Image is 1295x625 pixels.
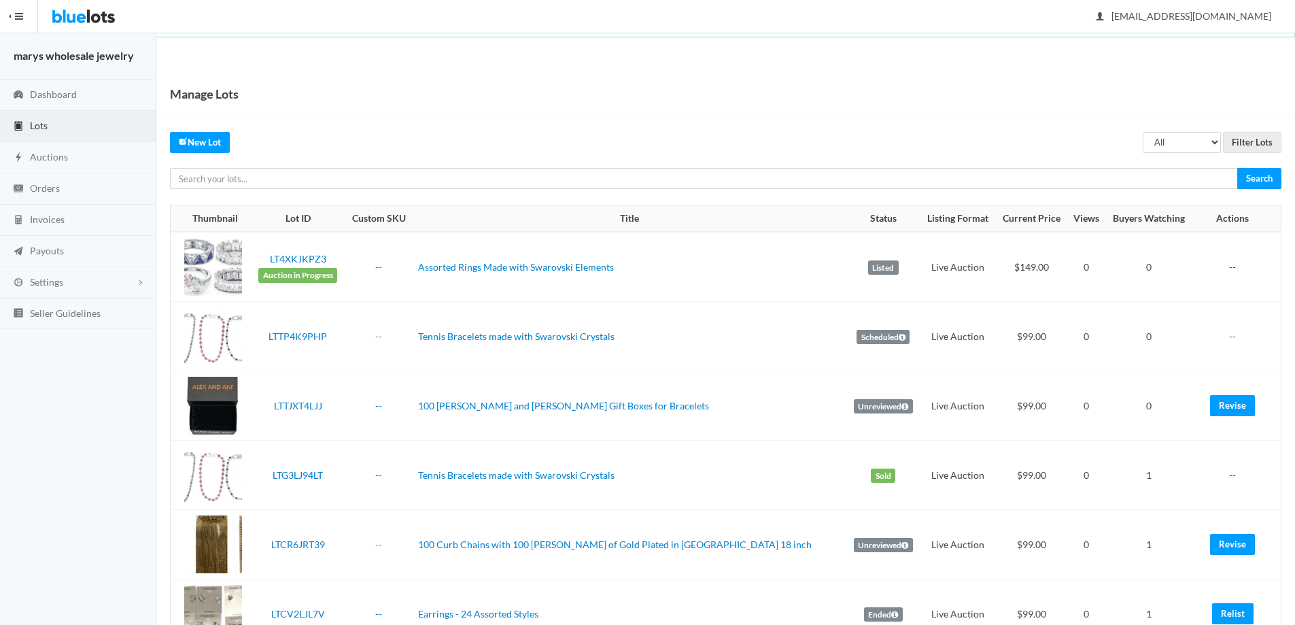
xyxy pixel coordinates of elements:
[12,89,25,102] ion-icon: speedometer
[179,137,188,146] ion-icon: create
[1105,232,1192,302] td: 0
[1093,11,1107,24] ion-icon: person
[1105,510,1192,579] td: 1
[1192,441,1281,510] td: --
[418,539,812,550] a: 100 Curb Chains with 100 [PERSON_NAME] of Gold Plated in [GEOGRAPHIC_DATA] 18 inch
[1192,302,1281,371] td: --
[418,400,709,411] a: 100 [PERSON_NAME] and [PERSON_NAME] Gift Boxes for Bracelets
[12,246,25,258] ion-icon: paper plane
[1067,205,1106,233] th: Views
[14,49,134,62] strong: marys wholesale jewelry
[857,330,910,345] label: Scheduled
[258,268,337,283] span: Auction in Progress
[1192,205,1281,233] th: Actions
[995,302,1067,371] td: $99.00
[345,205,412,233] th: Custom SKU
[995,205,1067,233] th: Current Price
[1210,395,1255,416] a: Revise
[1067,232,1106,302] td: 0
[854,538,913,553] label: Unreviewed
[854,399,913,414] label: Unreviewed
[30,182,60,194] span: Orders
[920,371,995,441] td: Live Auction
[995,232,1067,302] td: $149.00
[171,205,251,233] th: Thumbnail
[920,510,995,579] td: Live Auction
[271,608,325,620] a: LTCV2LJL7V
[375,400,382,411] a: --
[1223,132,1281,153] input: Filter Lots
[995,441,1067,510] td: $99.00
[30,151,68,163] span: Auctions
[1067,510,1106,579] td: 0
[375,469,382,481] a: --
[30,307,101,319] span: Seller Guidelines
[12,152,25,165] ion-icon: flash
[920,302,995,371] td: Live Auction
[375,608,382,620] a: --
[30,120,48,131] span: Lots
[418,331,615,342] a: Tennis Bracelets made with Swarovski Crystals
[251,205,345,233] th: Lot ID
[1067,371,1106,441] td: 0
[269,331,327,342] a: LTTP4K9PHP
[920,232,995,302] td: Live Auction
[1192,232,1281,302] td: --
[1097,10,1271,22] span: [EMAIL_ADDRESS][DOMAIN_NAME]
[995,371,1067,441] td: $99.00
[1105,205,1192,233] th: Buyers Watching
[12,214,25,227] ion-icon: calculator
[30,276,63,288] span: Settings
[920,441,995,510] td: Live Auction
[1067,441,1106,510] td: 0
[12,183,25,196] ion-icon: cash
[1237,168,1281,189] input: Search
[170,168,1238,189] input: Search your lots...
[995,510,1067,579] td: $99.00
[274,400,322,411] a: LTTJXT4LJJ
[271,539,325,550] a: LTCR6JRT39
[413,205,847,233] th: Title
[375,261,382,273] a: --
[270,253,326,265] a: LT4XKJKPZ3
[868,260,899,275] label: Listed
[170,132,230,153] a: createNew Lot
[418,608,538,620] a: Earrings - 24 Assorted Styles
[418,261,614,273] a: Assorted Rings Made with Swarovski Elements
[1212,603,1254,624] a: Relist
[30,88,77,100] span: Dashboard
[273,469,323,481] a: LTG3LJ94LT
[418,469,615,481] a: Tennis Bracelets made with Swarovski Crystals
[1105,302,1192,371] td: 0
[375,539,382,550] a: --
[170,84,239,104] h1: Manage Lots
[864,607,903,622] label: Ended
[30,214,65,225] span: Invoices
[920,205,995,233] th: Listing Format
[12,120,25,133] ion-icon: clipboard
[1067,302,1106,371] td: 0
[1210,534,1255,555] a: Revise
[12,307,25,320] ion-icon: list box
[12,277,25,290] ion-icon: cog
[1105,441,1192,510] td: 1
[1105,371,1192,441] td: 0
[871,469,895,484] label: Sold
[30,245,64,256] span: Payouts
[375,331,382,342] a: --
[846,205,920,233] th: Status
